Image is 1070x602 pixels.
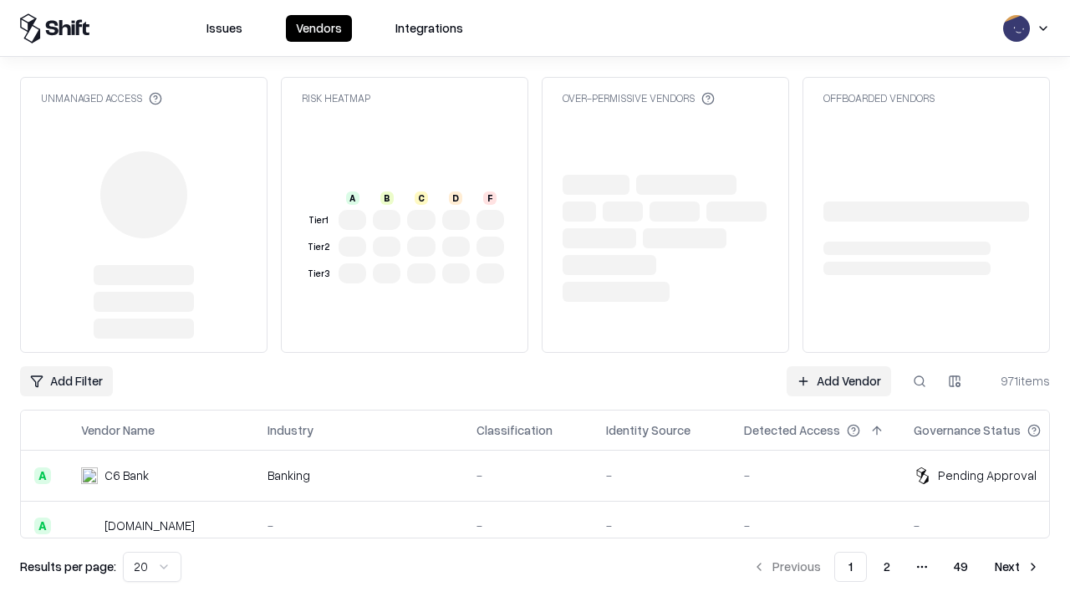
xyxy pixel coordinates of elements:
[305,267,332,281] div: Tier 3
[81,421,155,439] div: Vendor Name
[914,421,1021,439] div: Governance Status
[81,467,98,484] img: C6 Bank
[606,517,717,534] div: -
[267,421,313,439] div: Industry
[940,552,981,582] button: 49
[476,421,553,439] div: Classification
[81,518,98,534] img: pathfactory.com
[823,91,935,105] div: Offboarded Vendors
[104,517,195,534] div: [DOMAIN_NAME]
[286,15,352,42] button: Vendors
[302,91,370,105] div: Risk Heatmap
[476,517,579,534] div: -
[380,191,394,205] div: B
[744,467,887,484] div: -
[870,552,904,582] button: 2
[346,191,359,205] div: A
[787,366,891,396] a: Add Vendor
[983,372,1050,390] div: 971 items
[483,191,497,205] div: F
[914,517,1067,534] div: -
[267,467,450,484] div: Banking
[744,517,887,534] div: -
[938,467,1037,484] div: Pending Approval
[20,366,113,396] button: Add Filter
[834,552,867,582] button: 1
[305,213,332,227] div: Tier 1
[985,552,1050,582] button: Next
[41,91,162,105] div: Unmanaged Access
[476,467,579,484] div: -
[744,421,840,439] div: Detected Access
[20,558,116,575] p: Results per page:
[563,91,715,105] div: Over-Permissive Vendors
[196,15,252,42] button: Issues
[104,467,149,484] div: C6 Bank
[34,518,51,534] div: A
[267,517,450,534] div: -
[305,240,332,254] div: Tier 2
[385,15,473,42] button: Integrations
[34,467,51,484] div: A
[449,191,462,205] div: D
[742,552,1050,582] nav: pagination
[606,467,717,484] div: -
[415,191,428,205] div: C
[606,421,690,439] div: Identity Source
